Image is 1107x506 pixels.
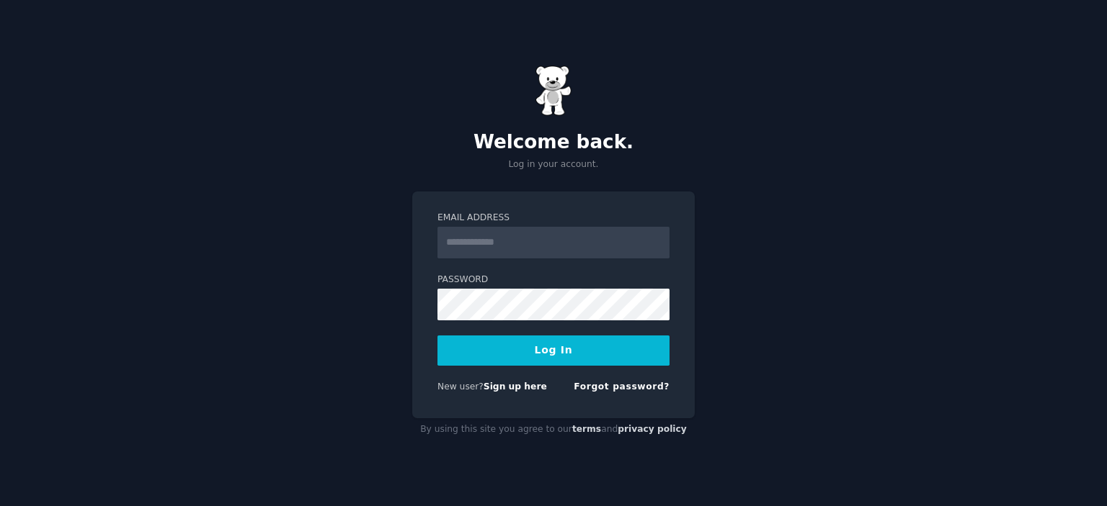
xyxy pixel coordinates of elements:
[412,418,695,441] div: By using this site you agree to our and
[618,424,687,434] a: privacy policy
[437,381,484,392] span: New user?
[535,65,572,116] img: Gummy Bear
[412,131,695,154] h2: Welcome back.
[484,381,547,392] a: Sign up here
[574,381,670,392] a: Forgot password?
[437,212,670,225] label: Email Address
[437,274,670,286] label: Password
[437,335,670,366] button: Log In
[412,158,695,171] p: Log in your account.
[572,424,601,434] a: terms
